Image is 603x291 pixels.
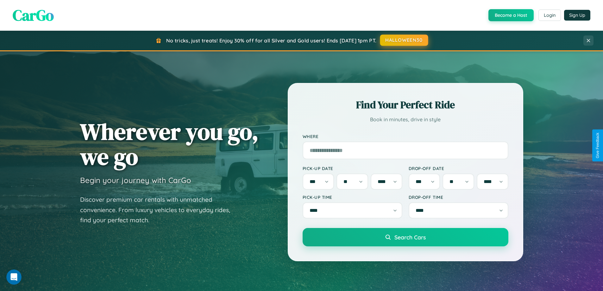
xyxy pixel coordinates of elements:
[80,194,238,225] p: Discover premium car rentals with unmatched convenience. From luxury vehicles to everyday rides, ...
[303,194,402,200] label: Pick-up Time
[303,115,508,124] p: Book in minutes, drive in style
[564,10,590,21] button: Sign Up
[595,133,600,158] div: Give Feedback
[6,269,22,285] iframe: Intercom live chat
[303,134,508,139] label: Where
[166,37,376,44] span: No tricks, just treats! Enjoy 30% off for all Silver and Gold users! Ends [DATE] 1pm PT.
[303,228,508,246] button: Search Cars
[80,119,259,169] h1: Wherever you go, we go
[409,194,508,200] label: Drop-off Time
[488,9,534,21] button: Become a Host
[303,166,402,171] label: Pick-up Date
[380,35,428,46] button: HALLOWEEN30
[409,166,508,171] label: Drop-off Date
[13,5,54,26] span: CarGo
[394,234,426,241] span: Search Cars
[303,98,508,112] h2: Find Your Perfect Ride
[538,9,561,21] button: Login
[80,175,191,185] h3: Begin your journey with CarGo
